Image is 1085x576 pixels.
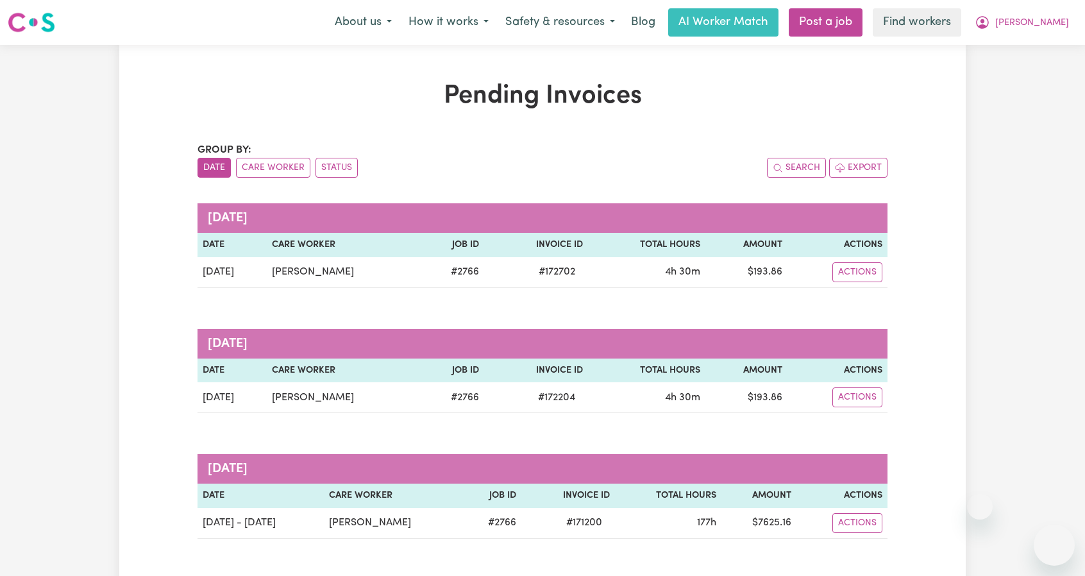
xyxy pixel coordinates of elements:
td: $ 7625.16 [721,508,796,539]
th: Date [198,359,267,383]
iframe: Button to launch messaging window [1034,525,1075,566]
th: Actions [787,359,887,383]
span: [PERSON_NAME] [995,16,1069,30]
td: [PERSON_NAME] [324,508,464,539]
span: # 172204 [530,390,583,405]
th: Invoice ID [484,233,587,257]
td: $ 193.86 [705,257,787,288]
button: sort invoices by paid status [315,158,358,178]
a: AI Worker Match [668,8,778,37]
a: Find workers [873,8,961,37]
th: Care Worker [324,484,464,508]
th: Total Hours [588,359,705,383]
button: Search [767,158,826,178]
th: Actions [787,233,887,257]
th: Amount [705,233,787,257]
img: Careseekers logo [8,11,55,34]
span: # 171200 [559,515,610,530]
td: # 2766 [421,257,485,288]
span: # 172702 [531,264,583,280]
caption: [DATE] [198,329,887,359]
th: Actions [796,484,887,508]
th: Amount [705,359,787,383]
button: Export [829,158,887,178]
td: [PERSON_NAME] [267,382,420,413]
th: Job ID [421,233,485,257]
td: $ 193.86 [705,382,787,413]
h1: Pending Invoices [198,81,887,112]
span: 4 hours 30 minutes [665,393,700,403]
a: Careseekers logo [8,8,55,37]
th: Invoice ID [484,359,589,383]
th: Care Worker [267,233,420,257]
button: Actions [832,262,882,282]
button: Safety & resources [497,9,623,36]
th: Care Worker [267,359,420,383]
td: # 2766 [464,508,522,539]
button: sort invoices by date [198,158,231,178]
th: Invoice ID [521,484,614,508]
button: Actions [832,387,882,407]
button: How it works [400,9,497,36]
button: About us [326,9,400,36]
a: Blog [623,8,663,37]
th: Job ID [464,484,522,508]
td: [DATE] [198,257,267,288]
td: [PERSON_NAME] [267,257,420,288]
th: Date [198,233,267,257]
caption: [DATE] [198,203,887,233]
th: Total Hours [588,233,705,257]
caption: [DATE] [198,454,887,484]
span: Group by: [198,145,251,155]
a: Post a job [789,8,862,37]
td: [DATE] [198,382,267,413]
span: 177 hours [697,518,716,528]
th: Job ID [420,359,484,383]
td: # 2766 [420,382,484,413]
iframe: Close message [967,494,993,520]
span: 4 hours 30 minutes [665,267,700,277]
button: My Account [966,9,1077,36]
button: sort invoices by care worker [236,158,310,178]
th: Total Hours [615,484,721,508]
th: Date [198,484,324,508]
td: [DATE] - [DATE] [198,508,324,539]
th: Amount [721,484,796,508]
button: Actions [832,513,882,533]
